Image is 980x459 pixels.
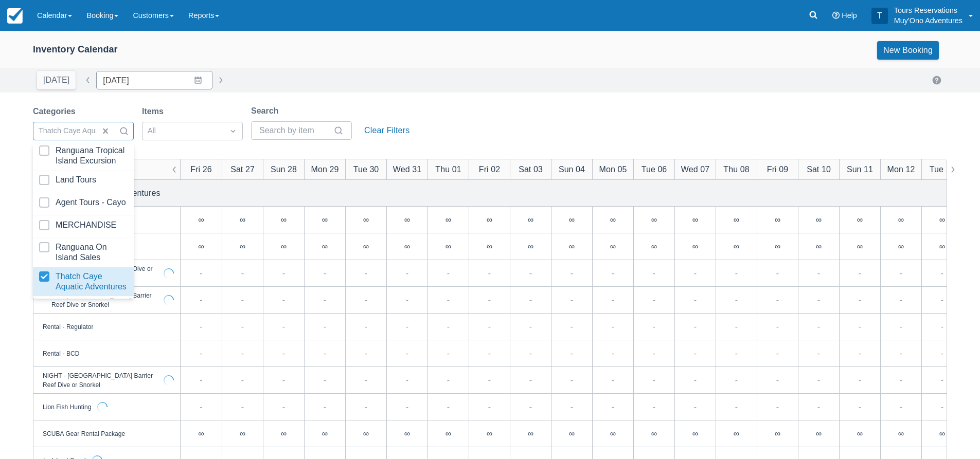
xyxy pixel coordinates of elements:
[282,347,285,359] div: -
[767,163,788,175] div: Fri 09
[363,242,369,250] div: ∞
[842,11,857,20] span: Help
[281,215,287,224] div: ∞
[642,163,667,175] div: Tue 06
[198,429,204,437] div: ∞
[43,429,125,438] div: SCUBA Gear Rental Package
[241,400,244,413] div: -
[857,242,863,250] div: ∞
[240,242,245,250] div: ∞
[427,420,469,447] div: ∞
[941,293,943,306] div: -
[612,320,614,333] div: -
[592,233,633,260] div: ∞
[488,400,491,413] div: -
[735,267,738,279] div: -
[633,420,674,447] div: ∞
[241,267,244,279] div: -
[181,420,222,447] div: ∞
[798,233,839,260] div: ∞
[528,429,533,437] div: ∞
[181,233,222,260] div: ∞
[612,267,614,279] div: -
[817,374,820,386] div: -
[694,347,697,359] div: -
[798,420,839,447] div: ∞
[360,121,414,140] button: Clear Filters
[653,267,655,279] div: -
[559,163,585,175] div: Sun 04
[240,429,245,437] div: ∞
[282,320,285,333] div: -
[200,374,202,386] div: -
[365,374,367,386] div: -
[488,293,491,306] div: -
[939,429,945,437] div: ∞
[435,163,461,175] div: Thu 01
[857,429,863,437] div: ∞
[612,347,614,359] div: -
[681,163,709,175] div: Wed 07
[200,293,202,306] div: -
[941,374,943,386] div: -
[324,347,326,359] div: -
[734,429,739,437] div: ∞
[200,320,202,333] div: -
[571,400,573,413] div: -
[776,400,779,413] div: -
[735,320,738,333] div: -
[592,420,633,447] div: ∞
[775,429,780,437] div: ∞
[353,163,379,175] div: Tue 30
[241,374,244,386] div: -
[345,207,386,233] div: ∞
[363,215,369,224] div: ∞
[941,320,943,333] div: -
[610,215,616,224] div: ∞
[551,207,592,233] div: ∞
[941,400,943,413] div: -
[446,429,451,437] div: ∞
[529,293,532,306] div: -
[694,320,697,333] div: -
[776,267,779,279] div: -
[887,163,915,175] div: Mon 12
[282,400,285,413] div: -
[529,267,532,279] div: -
[529,347,532,359] div: -
[757,420,798,447] div: ∞
[817,347,820,359] div: -
[447,374,450,386] div: -
[33,44,118,56] div: Inventory Calendar
[653,347,655,359] div: -
[488,374,491,386] div: -
[776,374,779,386] div: -
[240,215,245,224] div: ∞
[735,374,738,386] div: -
[651,242,657,250] div: ∞
[734,242,739,250] div: ∞
[324,267,326,279] div: -
[859,374,861,386] div: -
[282,293,285,306] div: -
[446,215,451,224] div: ∞
[839,207,880,233] div: ∞
[404,215,410,224] div: ∞
[222,420,263,447] div: ∞
[900,320,902,333] div: -
[488,267,491,279] div: -
[43,371,157,389] div: NIGHT - [GEOGRAPHIC_DATA] Barrier Reef Dive or Snorkel
[694,374,697,386] div: -
[469,207,510,233] div: ∞
[807,163,831,175] div: Sat 10
[404,429,410,437] div: ∞
[694,267,697,279] div: -
[651,429,657,437] div: ∞
[487,429,492,437] div: ∞
[259,121,331,140] input: Search by item
[263,420,304,447] div: ∞
[571,374,573,386] div: -
[322,242,328,250] div: ∞
[776,293,779,306] div: -
[735,293,738,306] div: -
